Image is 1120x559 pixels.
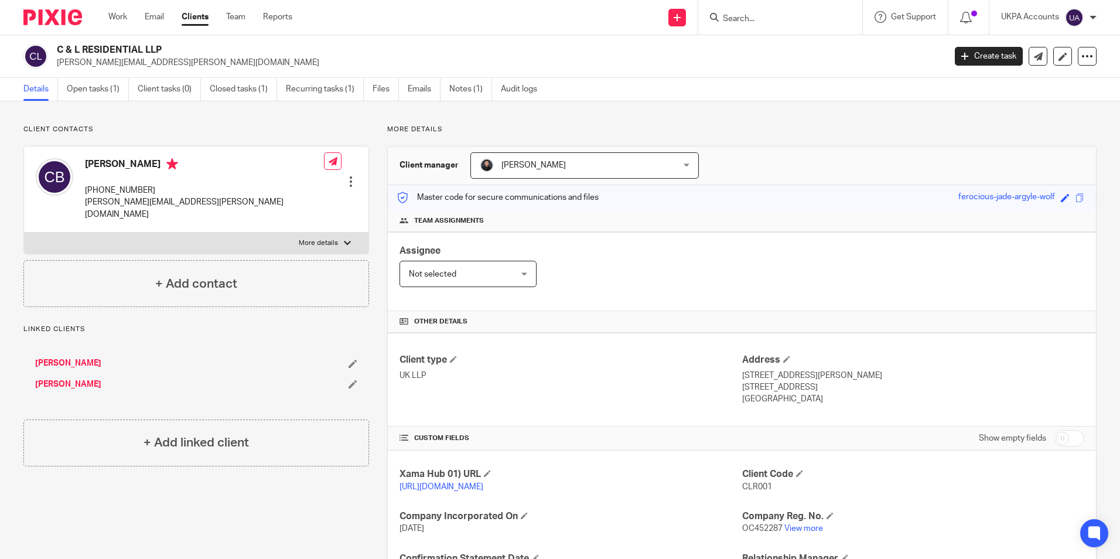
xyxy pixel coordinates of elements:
[57,57,937,69] p: [PERSON_NAME][EMAIL_ADDRESS][PERSON_NAME][DOMAIN_NAME]
[742,393,1084,405] p: [GEOGRAPHIC_DATA]
[57,44,761,56] h2: C & L RESIDENTIAL LLP
[399,354,742,366] h4: Client type
[399,434,742,443] h4: CUSTOM FIELDS
[108,11,127,23] a: Work
[210,78,277,101] a: Closed tasks (1)
[138,78,201,101] a: Client tasks (0)
[399,246,441,255] span: Assignee
[286,78,364,101] a: Recurring tasks (1)
[226,11,245,23] a: Team
[449,78,492,101] a: Notes (1)
[399,524,424,533] span: [DATE]
[979,432,1046,444] label: Show empty fields
[397,192,599,203] p: Master code for secure communications and files
[23,44,48,69] img: svg%3E
[955,47,1023,66] a: Create task
[891,13,936,21] span: Get Support
[299,238,338,248] p: More details
[373,78,399,101] a: Files
[784,524,823,533] a: View more
[35,379,101,390] a: [PERSON_NAME]
[1001,11,1059,23] p: UKPA Accounts
[387,125,1097,134] p: More details
[742,381,1084,393] p: [STREET_ADDRESS]
[85,196,324,220] p: [PERSON_NAME][EMAIL_ADDRESS][PERSON_NAME][DOMAIN_NAME]
[501,161,566,169] span: [PERSON_NAME]
[399,483,483,491] a: [URL][DOMAIN_NAME]
[501,78,546,101] a: Audit logs
[145,11,164,23] a: Email
[85,158,324,173] h4: [PERSON_NAME]
[1065,8,1084,27] img: svg%3E
[155,275,237,293] h4: + Add contact
[399,159,459,171] h3: Client manager
[742,354,1084,366] h4: Address
[85,185,324,196] p: [PHONE_NUMBER]
[23,125,369,134] p: Client contacts
[414,317,467,326] span: Other details
[722,14,827,25] input: Search
[23,78,58,101] a: Details
[166,158,178,170] i: Primary
[742,370,1084,381] p: [STREET_ADDRESS][PERSON_NAME]
[399,468,742,480] h4: Xama Hub 01) URL
[399,370,742,381] p: UK LLP
[742,468,1084,480] h4: Client Code
[742,524,783,533] span: OC452287
[182,11,209,23] a: Clients
[35,357,101,369] a: [PERSON_NAME]
[409,270,456,278] span: Not selected
[36,158,73,196] img: svg%3E
[414,216,484,226] span: Team assignments
[263,11,292,23] a: Reports
[958,191,1055,204] div: ferocious-jade-argyle-wolf
[399,510,742,523] h4: Company Incorporated On
[23,325,369,334] p: Linked clients
[742,510,1084,523] h4: Company Reg. No.
[742,483,772,491] span: CLR001
[23,9,82,25] img: Pixie
[480,158,494,172] img: My%20Photo.jpg
[144,434,249,452] h4: + Add linked client
[408,78,441,101] a: Emails
[67,78,129,101] a: Open tasks (1)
